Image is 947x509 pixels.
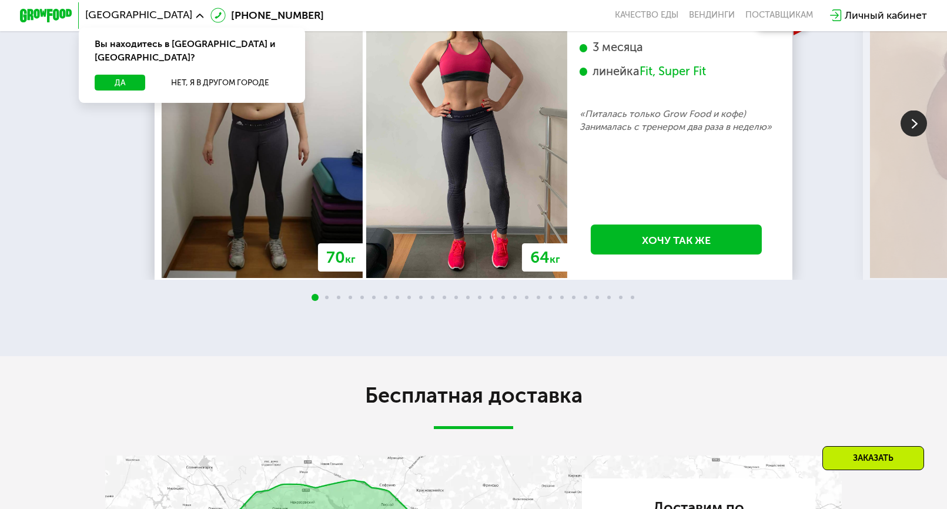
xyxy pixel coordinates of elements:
[95,75,145,91] button: Да
[580,40,773,55] div: 3 месяца
[150,75,289,91] button: Нет, я в другом городе
[640,64,706,79] div: Fit, Super Fit
[580,64,773,79] div: линейка
[591,225,762,254] a: Хочу так же
[845,8,927,24] div: Личный кабинет
[901,110,927,136] img: Slide right
[79,28,305,75] div: Вы находитесь в [GEOGRAPHIC_DATA] и [GEOGRAPHIC_DATA]?
[318,243,364,272] div: 70
[345,253,356,266] span: кг
[522,243,569,272] div: 64
[689,10,735,21] a: Вендинги
[822,446,924,470] div: Заказать
[745,10,813,21] div: поставщикам
[580,108,773,134] p: «Питалась только Grow Food и кофе) Занималась с тренером два раза в неделю»
[550,253,560,266] span: кг
[105,383,842,409] h2: Бесплатная доставка
[210,8,324,24] a: [PHONE_NUMBER]
[615,10,678,21] a: Качество еды
[85,10,192,21] span: [GEOGRAPHIC_DATA]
